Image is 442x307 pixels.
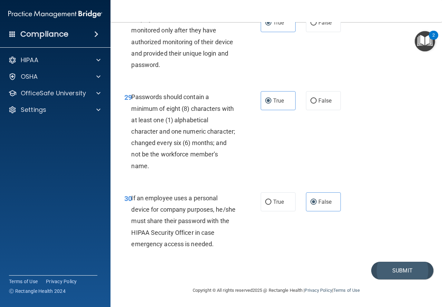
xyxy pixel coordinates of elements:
a: OfficeSafe University [8,89,100,97]
input: True [265,200,271,205]
span: True [273,199,284,205]
span: False [318,97,332,104]
div: Copyright © All rights reserved 2025 @ Rectangle Health | | [150,279,402,301]
span: 29 [124,93,132,102]
input: True [265,20,271,26]
button: Open Resource Center, 2 new notifications [415,31,435,51]
span: 30 [124,194,132,203]
span: If an employee uses a personal device for company purposes, he/she must share their password with... [131,194,236,248]
a: HIPAA [8,56,100,64]
span: True [273,19,284,26]
span: True [273,97,284,104]
a: OSHA [8,73,100,81]
p: OSHA [21,73,38,81]
img: PMB logo [8,7,102,21]
input: False [310,98,317,104]
a: Terms of Use [9,278,38,285]
h4: Compliance [20,29,68,39]
input: True [265,98,271,104]
a: Privacy Policy [305,288,332,293]
a: Terms of Use [333,288,360,293]
span: False [318,19,332,26]
p: Settings [21,106,46,114]
div: 2 [432,35,435,44]
p: HIPAA [21,56,38,64]
a: Privacy Policy [46,278,77,285]
span: Ⓒ Rectangle Health 2024 [9,288,66,295]
input: False [310,20,317,26]
p: OfficeSafe University [21,89,86,97]
span: False [318,199,332,205]
iframe: Drift Widget Chat Controller [407,259,434,286]
button: Submit [371,262,433,279]
span: Passwords should contain a minimum of eight (8) characters with at least one (1) alphabetical cha... [131,93,235,169]
span: Employee workstations can be monitored only after they have authorized monitoring of their device... [131,15,233,68]
input: False [310,200,317,205]
a: Settings [8,106,100,114]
